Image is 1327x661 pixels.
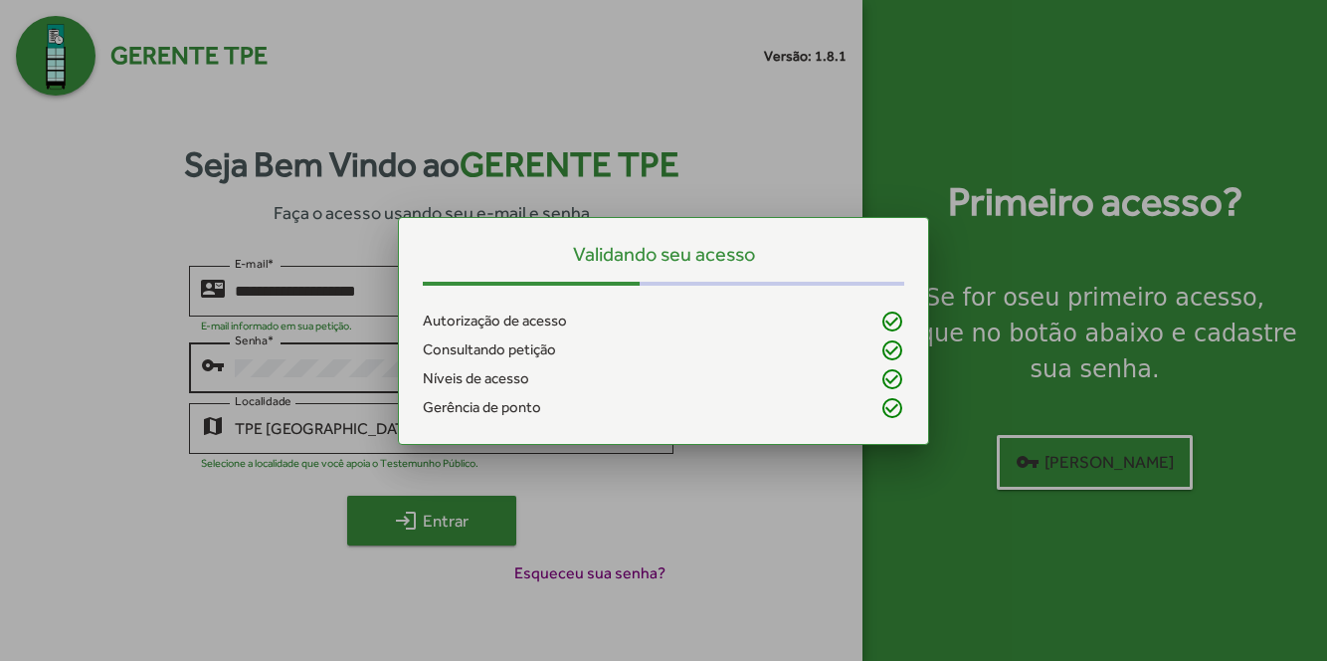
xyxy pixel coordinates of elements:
mat-icon: check_circle_outline [880,396,904,420]
span: Níveis de acesso [423,367,529,390]
h5: Validando seu acesso [423,242,904,266]
mat-icon: check_circle_outline [880,310,904,333]
mat-icon: check_circle_outline [880,338,904,362]
span: Autorização de acesso [423,310,567,332]
span: Consultando petição [423,338,556,361]
span: Gerência de ponto [423,396,541,419]
mat-icon: check_circle_outline [880,367,904,391]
